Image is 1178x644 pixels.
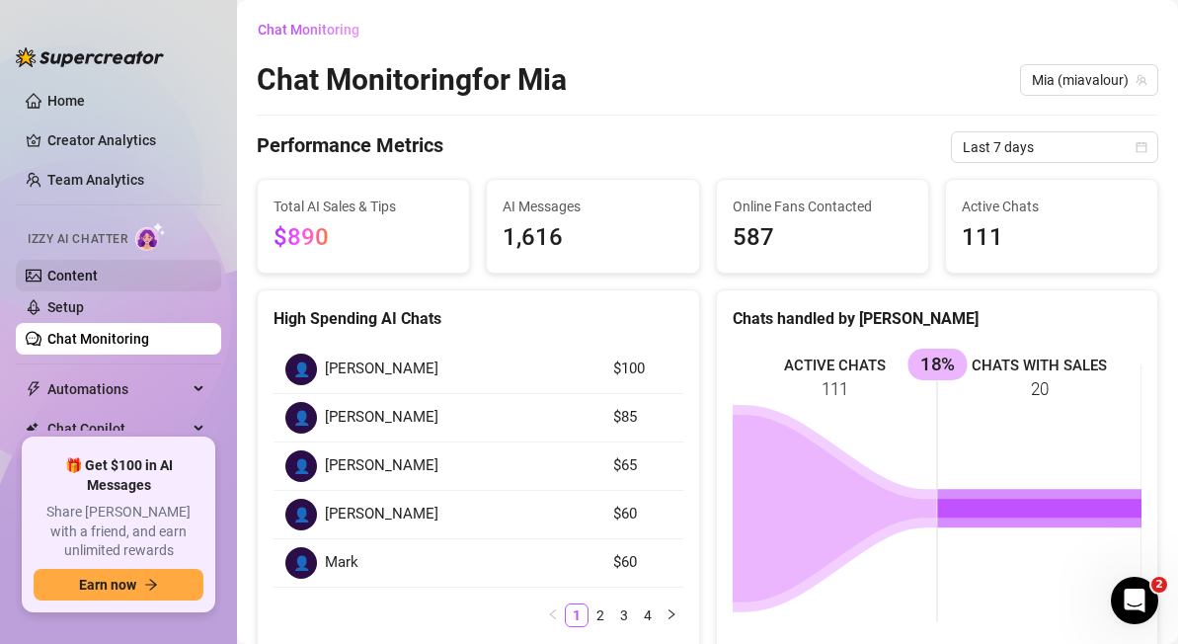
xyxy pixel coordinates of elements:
article: $65 [613,454,671,478]
span: Mia (miavalour) [1032,65,1146,95]
span: thunderbolt [26,381,41,397]
span: [PERSON_NAME] [325,406,438,430]
a: 2 [589,604,611,626]
span: Last 7 days [963,132,1146,162]
span: left [547,608,559,620]
iframe: Intercom live chat [1111,577,1158,624]
span: AI Messages [503,196,682,217]
span: 1,616 [503,219,682,257]
span: [PERSON_NAME] [325,358,438,381]
li: 2 [589,604,612,627]
a: Setup [47,299,84,315]
article: $60 [613,551,671,575]
button: Chat Monitoring [257,14,375,45]
span: team [1136,74,1147,86]
li: Next Page [660,604,683,627]
span: arrow-right [144,578,158,592]
span: $890 [274,223,329,251]
div: Chats handled by [PERSON_NAME] [733,306,1142,331]
div: 👤 [285,354,317,385]
a: 1 [566,604,588,626]
span: 🎁 Get $100 in AI Messages [34,456,203,495]
span: [PERSON_NAME] [325,454,438,478]
img: logo-BBDzfeDw.svg [16,47,164,67]
a: 3 [613,604,635,626]
span: Automations [47,373,188,405]
div: 👤 [285,499,317,530]
span: Earn now [79,577,136,593]
span: 111 [962,219,1141,257]
span: Total AI Sales & Tips [274,196,453,217]
span: [PERSON_NAME] [325,503,438,526]
article: $60 [613,503,671,526]
div: High Spending AI Chats [274,306,683,331]
span: Mark [325,551,358,575]
li: 4 [636,604,660,627]
div: 👤 [285,450,317,482]
li: Previous Page [541,604,565,627]
span: Active Chats [962,196,1141,217]
span: Online Fans Contacted [733,196,912,217]
div: 👤 [285,547,317,579]
li: 3 [612,604,636,627]
article: $100 [613,358,671,381]
a: Home [47,93,85,109]
a: Chat Monitoring [47,331,149,347]
a: Content [47,268,98,283]
span: 2 [1151,577,1167,593]
span: Share [PERSON_NAME] with a friend, and earn unlimited rewards [34,503,203,561]
button: Earn nowarrow-right [34,569,203,601]
span: Izzy AI Chatter [28,230,127,249]
img: Chat Copilot [26,422,39,436]
button: left [541,604,565,627]
article: $85 [613,406,671,430]
a: Creator Analytics [47,124,205,156]
span: right [666,608,677,620]
img: AI Chatter [135,222,166,251]
span: Chat Monitoring [258,22,359,38]
span: calendar [1136,141,1147,153]
span: 587 [733,219,912,257]
a: Team Analytics [47,172,144,188]
h4: Performance Metrics [257,131,443,163]
a: 4 [637,604,659,626]
li: 1 [565,604,589,627]
span: Chat Copilot [47,413,188,444]
h2: Chat Monitoring for Mia [257,61,567,99]
button: right [660,604,683,627]
div: 👤 [285,402,317,434]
